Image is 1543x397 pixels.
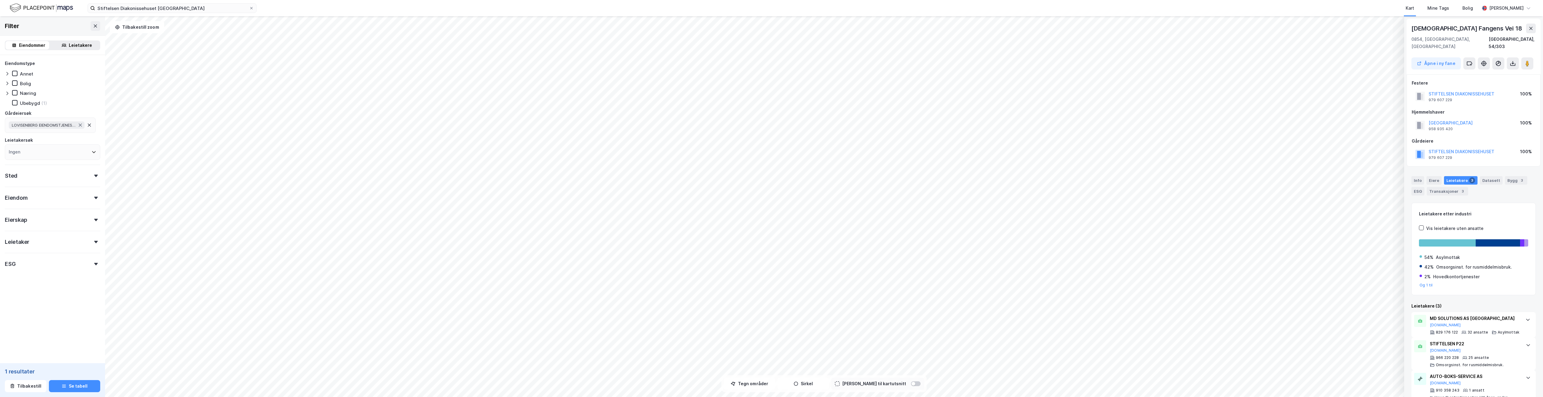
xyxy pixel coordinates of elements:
div: Transaksjoner [1427,187,1468,195]
div: Leietakere [1444,176,1478,185]
div: 3 [1460,188,1466,194]
div: 100% [1520,119,1532,127]
div: 979 607 229 [1429,155,1452,160]
div: Vis leietakere uten ansatte [1426,225,1484,232]
div: MD SOLUTIONS AS [GEOGRAPHIC_DATA] [1430,315,1519,322]
button: [DOMAIN_NAME] [1430,348,1461,353]
div: 1 resultater [5,368,100,375]
div: Kart [1406,5,1414,12]
div: 966 220 228 [1436,355,1459,360]
div: Eierskap [5,216,27,224]
div: 829 176 122 [1436,330,1458,335]
div: Eiere [1426,176,1442,185]
div: Omsorgsinst. for rusmiddelmisbruk. [1436,263,1512,271]
div: 100% [1520,148,1532,155]
div: [PERSON_NAME] til kartutsnitt [842,380,906,387]
div: Hovedkontortjenester [1433,273,1480,280]
div: 3 [1519,177,1525,183]
div: Kontrollprogram for chat [1513,368,1543,397]
div: 25 ansatte [1468,355,1489,360]
div: Bolig [1462,5,1473,12]
div: [PERSON_NAME] [1489,5,1524,12]
div: Leietakersøk [5,137,33,144]
div: Datasett [1480,176,1503,185]
img: logo.f888ab2527a4732fd821a326f86c7f29.svg [10,3,73,13]
div: 54% [1424,254,1433,261]
button: Se tabell [49,380,100,392]
div: Filter [5,21,19,31]
div: 100% [1520,90,1532,98]
button: Sirkel [778,378,829,390]
div: Eiendomstype [5,60,35,67]
div: Asylmottak [1498,330,1519,335]
div: 979 607 229 [1429,98,1452,102]
div: Hjemmelshaver [1412,108,1535,116]
div: (1) [41,100,47,106]
div: Annet [20,71,33,77]
div: Omsorgsinst. for rusmiddelmisbruk. [1436,363,1504,367]
div: 42% [1424,263,1434,271]
div: 3 [1469,177,1475,183]
button: [DOMAIN_NAME] [1430,323,1461,328]
div: Leietakere etter industri [1419,210,1528,218]
div: STIFTELSEN P22 [1430,340,1520,347]
div: 1 ansatt [1469,388,1484,393]
button: [DOMAIN_NAME] [1430,381,1461,386]
div: 2% [1424,273,1431,280]
div: Leietakere (3) [1411,302,1536,310]
div: [DEMOGRAPHIC_DATA] Fangens Vei 18 [1411,24,1523,33]
button: Tilbakestill zoom [110,21,164,33]
div: ESG [5,260,15,268]
div: 958 935 420 [1429,127,1453,131]
input: Søk på adresse, matrikkel, gårdeiere, leietakere eller personer [95,4,249,13]
div: Leietaker [5,238,29,246]
div: Bolig [20,81,31,86]
button: Tilbakestill [5,380,46,392]
div: Bygg [1505,176,1527,185]
div: Festere [1412,79,1535,87]
button: Og 1 til [1420,283,1433,288]
span: LOVISENBERG EIENDOMSTJENESTER AS [12,123,77,127]
div: Asylmottak [1436,254,1460,261]
div: Gårdeiersøk [5,110,31,117]
div: Næring [20,90,36,96]
div: Ubebygd [20,100,40,106]
div: 32 ansatte [1468,330,1488,335]
div: 0854, [GEOGRAPHIC_DATA], [GEOGRAPHIC_DATA] [1411,36,1489,50]
div: Mine Tags [1427,5,1449,12]
div: AUTO-BOKS-SERVICE AS [1430,373,1520,380]
div: Eiendommer [19,42,45,49]
div: ESG [1411,187,1424,195]
div: Info [1411,176,1424,185]
div: Ingen [9,148,20,156]
div: [GEOGRAPHIC_DATA], 54/303 [1489,36,1536,50]
button: Åpne i ny fane [1411,57,1461,69]
div: Eiendom [5,194,28,202]
div: 910 358 243 [1436,388,1459,393]
iframe: Chat Widget [1513,368,1543,397]
button: Tegn områder [724,378,775,390]
div: Sted [5,172,18,179]
div: Leietakere [69,42,92,49]
div: Gårdeiere [1412,137,1535,145]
